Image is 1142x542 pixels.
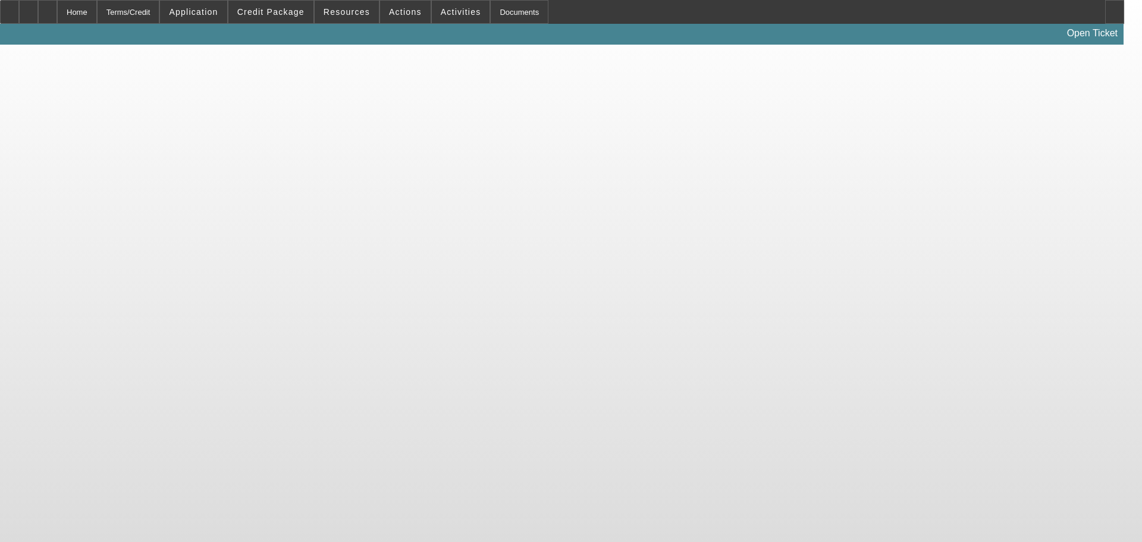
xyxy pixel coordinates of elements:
span: Actions [389,7,422,17]
button: Credit Package [228,1,313,23]
a: Open Ticket [1062,23,1122,43]
span: Activities [441,7,481,17]
span: Credit Package [237,7,305,17]
span: Resources [324,7,370,17]
button: Application [160,1,227,23]
span: Application [169,7,218,17]
button: Actions [380,1,431,23]
button: Activities [432,1,490,23]
button: Resources [315,1,379,23]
